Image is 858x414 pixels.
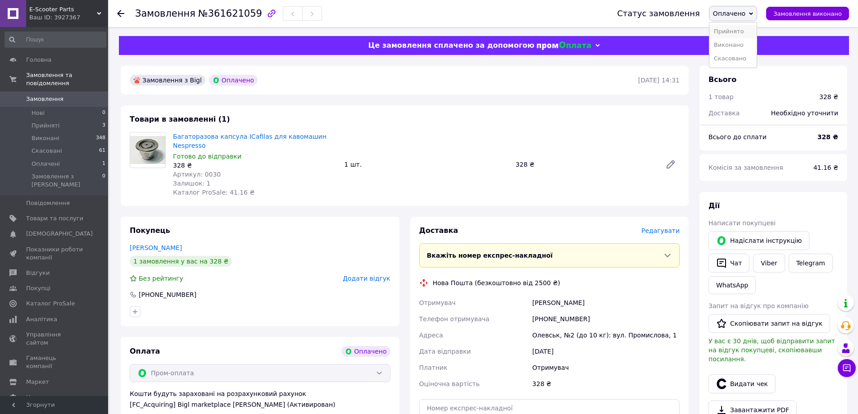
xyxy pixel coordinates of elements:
[343,275,390,282] span: Додати відгук
[638,77,680,84] time: [DATE] 14:31
[130,115,230,123] span: Товари в замовленні (1)
[368,41,534,50] span: Це замовлення сплачено за допомогою
[26,331,83,347] span: Управління сайтом
[209,75,258,86] div: Оплачено
[32,147,62,155] span: Скасовані
[26,199,70,207] span: Повідомлення
[708,75,736,84] span: Всього
[617,9,700,18] div: Статус замовлення
[419,348,471,355] span: Дата відправки
[102,122,105,130] span: 3
[102,109,105,117] span: 0
[708,133,767,141] span: Всього до сплати
[173,133,327,149] a: Багаторазова капсула ICafilas для кавомашин Nespresso
[26,393,72,401] span: Налаштування
[130,244,182,251] a: [PERSON_NAME]
[26,269,50,277] span: Відгуки
[531,376,681,392] div: 328 ₴
[709,38,757,52] li: Виконано
[130,389,390,409] div: Кошти будуть зараховані на розрахунковий рахунок
[26,246,83,262] span: Показники роботи компанії
[29,5,97,14] span: E-Scooter Parts
[753,254,785,273] a: Viber
[708,93,734,100] span: 1 товар
[26,214,83,223] span: Товари та послуги
[537,41,591,50] img: evopay logo
[512,158,658,171] div: 328 ₴
[29,14,108,22] div: Ваш ID: 3927367
[99,147,105,155] span: 61
[26,315,57,323] span: Аналітика
[198,8,262,19] span: №361621059
[419,332,443,339] span: Адреса
[26,284,50,292] span: Покупці
[817,133,838,141] b: 328 ₴
[419,380,480,387] span: Оціночна вартість
[32,160,60,168] span: Оплачені
[26,300,75,308] span: Каталог ProSale
[419,364,448,371] span: Платник
[773,10,842,17] span: Замовлення виконано
[139,275,183,282] span: Без рейтингу
[173,189,254,196] span: Каталог ProSale: 41.16 ₴
[340,158,512,171] div: 1 шт.
[708,374,776,393] button: Видати чек
[838,359,856,377] button: Чат з покупцем
[641,227,680,234] span: Редагувати
[708,314,830,333] button: Скопіювати запит на відгук
[135,8,195,19] span: Замовлення
[708,164,783,171] span: Комісія за замовлення
[766,103,844,123] div: Необхідно уточнити
[531,295,681,311] div: [PERSON_NAME]
[32,134,59,142] span: Виконані
[32,173,102,189] span: Замовлення з [PERSON_NAME]
[708,276,756,294] a: WhatsApp
[531,343,681,359] div: [DATE]
[419,226,459,235] span: Доставка
[531,311,681,327] div: [PHONE_NUMBER]
[813,164,838,171] span: 41.16 ₴
[709,25,757,38] li: Прийнято
[96,134,105,142] span: 348
[819,92,838,101] div: 328 ₴
[130,75,205,86] div: Замовлення з Bigl
[130,400,390,409] div: [FC_Acquiring] Bigl marketplace [PERSON_NAME] (Активирован)
[26,95,64,103] span: Замовлення
[26,354,83,370] span: Гаманець компанії
[173,180,211,187] span: Залишок: 1
[766,7,849,20] button: Замовлення виконано
[138,290,197,299] div: [PHONE_NUMBER]
[708,109,740,117] span: Доставка
[130,226,170,235] span: Покупець
[713,10,745,17] span: Оплачено
[708,302,808,309] span: Запит на відгук про компанію
[32,109,45,117] span: Нові
[26,56,51,64] span: Головна
[130,256,232,267] div: 1 замовлення у вас на 328 ₴
[662,155,680,173] a: Редагувати
[32,122,59,130] span: Прийняті
[341,346,390,357] div: Оплачено
[102,173,105,189] span: 0
[789,254,833,273] a: Telegram
[431,278,563,287] div: Нова Пошта (безкоштовно від 2500 ₴)
[130,136,165,164] img: Багаторазова капсула ICafilas для кавомашин Nespresso
[102,160,105,168] span: 1
[709,52,757,65] li: Скасовано
[427,252,553,259] span: Вкажіть номер експрес-накладної
[708,231,809,250] button: Надіслати інструкцію
[26,230,93,238] span: [DEMOGRAPHIC_DATA]
[173,171,221,178] span: Артикул: 0030
[419,315,490,323] span: Телефон отримувача
[173,153,241,160] span: Готово до відправки
[531,327,681,343] div: Олевськ, №2 (до 10 кг): вул. Промислова, 1
[531,359,681,376] div: Отримувач
[708,254,749,273] button: Чат
[26,71,108,87] span: Замовлення та повідомлення
[173,161,337,170] div: 328 ₴
[708,201,720,210] span: Дії
[708,219,776,227] span: Написати покупцеві
[130,347,160,355] span: Оплата
[5,32,106,48] input: Пошук
[419,299,456,306] span: Отримувач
